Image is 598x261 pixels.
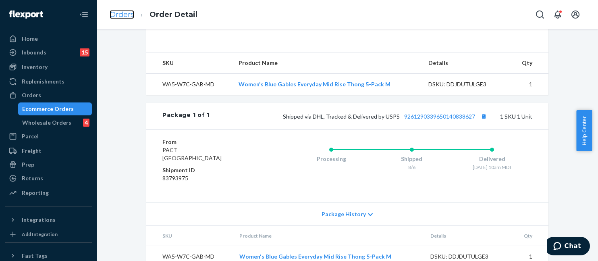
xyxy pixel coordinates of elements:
button: Close Navigation [76,6,92,23]
div: Reporting [22,189,49,197]
a: Women's Blue Gables Everyday Mid Rise Thong 5-Pack M [239,253,391,260]
div: Wholesale Orders [22,119,71,127]
a: Add Integration [5,230,92,239]
div: Home [22,35,38,43]
a: Prep [5,158,92,171]
a: Inbounds15 [5,46,92,59]
button: Open account menu [567,6,583,23]
a: Women's Blue Gables Everyday Mid Rise Thong 5-Pack M [239,81,390,88]
a: Home [5,32,92,45]
a: Parcel [5,130,92,143]
iframe: Opens a widget where you can chat to one of our agents [547,237,590,257]
td: 1 [511,74,548,95]
div: Orders [22,91,41,99]
td: WA5-W7C-GAB-MD [146,74,232,95]
div: 8/6 [372,164,452,171]
div: Delivered [452,155,532,163]
button: Help Center [576,110,592,151]
th: Product Name [233,226,424,246]
div: Parcel [22,132,39,140]
th: Qty [511,52,548,74]
div: Freight [22,147,42,155]
div: Ecommerce Orders [22,105,74,113]
dd: 83793975 [162,174,259,182]
th: SKU [146,226,233,246]
ol: breadcrumbs [103,3,204,27]
a: Inventory [5,61,92,73]
a: Order Detail [149,10,197,19]
span: Package History [322,210,366,218]
button: Copy tracking number [478,111,489,121]
div: 15 [80,48,89,56]
a: 9261290339650140838627 [404,113,475,120]
button: Integrations [5,213,92,226]
div: Inbounds [22,48,46,56]
div: 4 [83,119,89,127]
a: Reporting [5,186,92,199]
div: DSKU: DDJDUTULGE3 [428,80,504,88]
div: Replenishments [22,77,64,86]
div: Add Integration [22,231,58,238]
div: Inventory [22,63,48,71]
th: Details [422,52,511,74]
div: Processing [291,155,372,163]
th: Qty [513,226,548,246]
div: Fast Tags [22,252,48,260]
div: Returns [22,174,43,182]
a: Freight [5,144,92,157]
a: Orders [110,10,134,19]
div: Package 1 of 1 [162,111,210,121]
th: SKU [146,52,232,74]
div: Shipped [372,155,452,163]
div: 1 SKU 1 Unit [210,111,532,121]
span: PACT [GEOGRAPHIC_DATA] [162,146,222,161]
a: Ecommerce Orders [18,102,92,115]
th: Details [424,226,513,246]
a: Replenishments [5,75,92,88]
div: Prep [22,161,34,169]
a: Returns [5,172,92,185]
a: Orders [5,89,92,102]
dt: From [162,138,259,146]
span: Shipped via DHL, Tracked & Delivered by USPS [283,113,489,120]
div: Integrations [22,216,56,224]
th: Product Name [232,52,422,74]
dt: Shipment ID [162,166,259,174]
div: [DATE] 10am MDT [452,164,532,171]
img: Flexport logo [9,10,43,19]
div: DSKU: DDJDUTULGE3 [430,253,506,261]
button: Open notifications [550,6,566,23]
button: Open Search Box [532,6,548,23]
a: Wholesale Orders4 [18,116,92,129]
